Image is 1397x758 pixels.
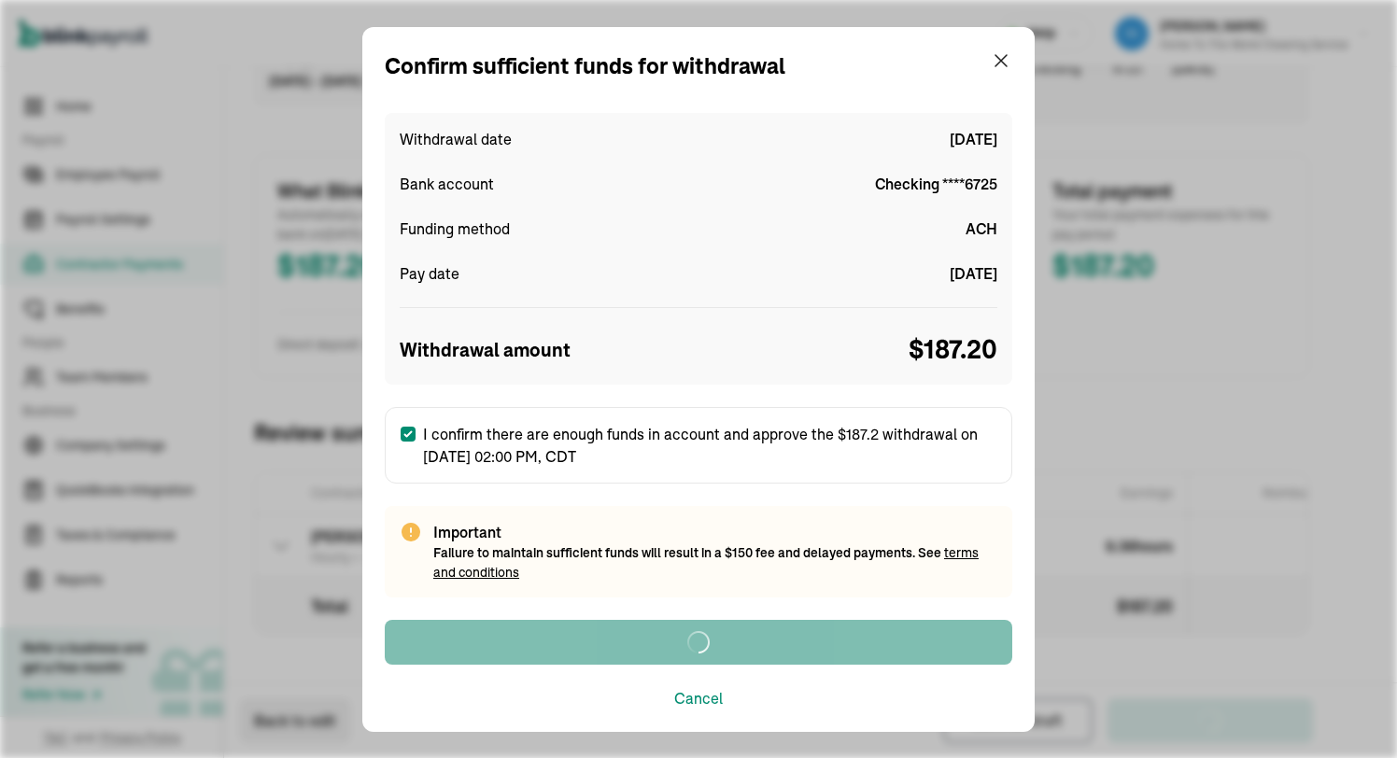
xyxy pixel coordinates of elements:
[400,173,494,195] span: Bank account
[433,544,979,581] a: terms and conditions
[684,628,713,656] img: loader
[385,407,1012,484] label: I confirm there are enough funds in account and approve the $187.2 withdrawal on [DATE] 02:00 PM,...
[950,262,997,285] span: [DATE]
[385,49,785,83] div: Confirm sufficient funds for withdrawal
[401,427,416,442] input: I confirm there are enough funds in account and approve the $187.2 withdrawal on [DATE] 02:00 PM,...
[400,262,459,285] span: Pay date
[966,218,997,240] span: ACH
[400,128,512,150] span: Withdrawal date
[400,336,571,364] span: Withdrawal amount
[950,128,997,150] span: [DATE]
[433,544,979,581] span: Failure to maintain sufficient funds will result in a $150 fee and delayed payments. See
[433,521,997,543] span: Important
[674,687,723,709] button: Cancel
[909,330,997,370] span: $ 187.20
[400,218,510,240] span: Funding method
